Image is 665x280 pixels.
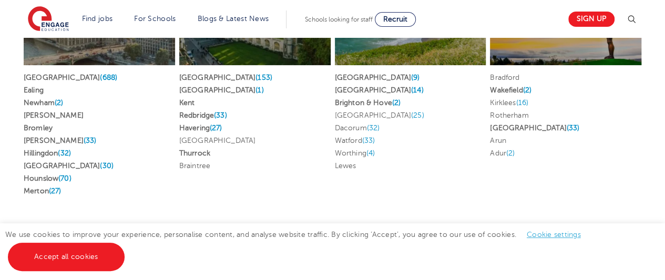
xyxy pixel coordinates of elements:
span: (153) [255,74,272,81]
a: [PERSON_NAME] [24,111,84,119]
a: Newham(2) [24,99,63,107]
span: Schools looking for staff [305,16,373,23]
a: [GEOGRAPHIC_DATA](33) [490,124,579,132]
span: (688) [100,74,117,81]
span: We use cookies to improve your experience, personalise content, and analyse website traffic. By c... [5,231,591,261]
span: (9) [411,74,420,81]
a: [GEOGRAPHIC_DATA](14) [335,86,424,94]
li: Rotherham [490,109,641,122]
a: Havering(27) [179,124,222,132]
a: Find jobs [82,15,113,23]
li: Worthing [335,147,486,160]
span: (25) [411,111,424,119]
li: Adur [490,147,641,160]
span: (1) [255,86,263,94]
li: Watford [335,134,486,147]
span: (2) [506,149,515,157]
a: Kent [179,99,195,107]
span: (32) [367,124,380,132]
li: Braintree [179,160,331,172]
a: Thurrock [179,149,210,157]
a: Hillingdon(32) [24,149,71,157]
span: (33) [214,111,227,119]
span: (27) [210,124,222,132]
li: Kirklees [490,97,641,109]
span: Recruit [383,15,407,23]
span: (16) [516,99,528,107]
span: (27) [49,187,62,195]
a: Accept all cookies [8,243,125,271]
span: (33) [84,137,97,144]
a: Recruit [375,12,416,27]
a: [GEOGRAPHIC_DATA](688) [24,74,117,81]
a: [PERSON_NAME](33) [24,137,96,144]
img: Engage Education [28,6,69,33]
li: Arun [490,134,641,147]
a: Ealing [24,86,44,94]
li: [GEOGRAPHIC_DATA] [179,134,331,147]
a: [GEOGRAPHIC_DATA](1) [179,86,264,94]
a: Cookie settings [527,231,581,238]
a: Redbridge(33) [179,111,227,119]
span: (2) [55,99,63,107]
span: (2) [392,99,401,107]
a: Sign up [568,12,615,27]
span: (70) [58,174,71,182]
a: Wakefield(2) [490,86,531,94]
span: (14) [411,86,424,94]
span: (33) [362,137,375,144]
a: Blogs & Latest News [198,15,269,23]
li: Bradford [490,71,641,84]
a: [GEOGRAPHIC_DATA](30) [24,162,114,170]
span: (32) [58,149,71,157]
a: [GEOGRAPHIC_DATA](9) [335,74,420,81]
a: Brighton & Hove(2) [335,99,401,107]
li: Dacorum [335,122,486,134]
span: (30) [100,162,114,170]
a: Bromley [24,124,53,132]
span: (4) [366,149,375,157]
a: For Schools [134,15,176,23]
span: (33) [567,124,580,132]
a: [GEOGRAPHIC_DATA](153) [179,74,272,81]
li: Lewes [335,160,486,172]
li: [GEOGRAPHIC_DATA] [335,109,486,122]
a: Hounslow(70) [24,174,71,182]
a: Merton(27) [24,187,61,195]
span: (2) [523,86,531,94]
